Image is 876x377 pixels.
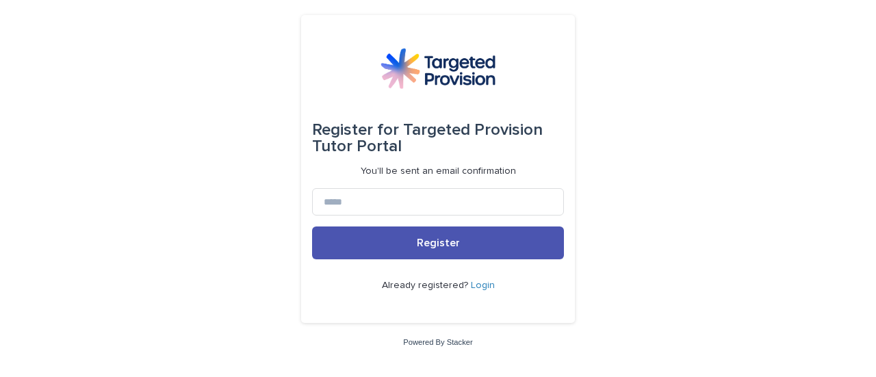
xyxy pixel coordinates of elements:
[312,111,564,166] div: Targeted Provision Tutor Portal
[403,338,472,346] a: Powered By Stacker
[417,237,460,248] span: Register
[471,281,495,290] a: Login
[312,122,399,138] span: Register for
[312,226,564,259] button: Register
[381,48,495,89] img: M5nRWzHhSzIhMunXDL62
[361,166,516,177] p: You'll be sent an email confirmation
[382,281,471,290] span: Already registered?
